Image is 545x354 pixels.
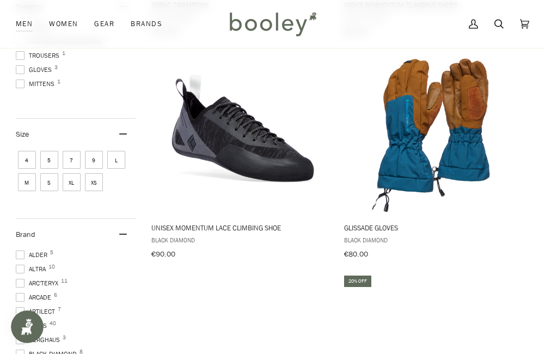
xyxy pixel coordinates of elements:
span: Size: L [107,151,125,169]
span: Barts [16,321,50,331]
span: €80.00 [344,249,368,259]
span: Trousers [16,51,63,60]
span: Alder [16,250,51,260]
span: 11 [61,278,68,284]
span: 6 [54,292,57,298]
span: Artilect [16,307,58,316]
iframe: Button to open loyalty program pop-up [11,310,44,343]
span: Brands [131,19,162,29]
span: 3 [54,65,58,70]
span: Arc'teryx [16,278,62,288]
span: Unisex Momentum Lace Climbing Shoe [151,223,333,233]
span: Size: S [40,173,58,191]
span: 1 [62,51,65,56]
span: Glissade Gloves [344,223,526,233]
span: Altra [16,264,49,274]
span: Gear [94,19,114,29]
span: Size: 5 [40,151,58,169]
span: Black Diamond [151,235,333,245]
img: Black Diamond Momentum Lace Climbing Shoe Black / Anthracite - Booley Galway [161,51,324,215]
span: Arcade [16,292,54,302]
span: Size [16,129,29,139]
img: Booley [225,8,320,40]
span: 5 [50,250,53,255]
span: Berghaus [16,335,63,345]
span: Size: XS [85,173,103,191]
span: 10 [48,264,55,270]
a: Unisex Momentum Lace Climbing Shoe [150,51,335,263]
span: Gloves [16,65,55,75]
span: Black Diamond [344,235,526,245]
span: 40 [50,321,56,326]
span: 7 [58,307,61,312]
span: €90.00 [151,249,175,259]
span: Brand [16,229,35,240]
span: Women [49,19,78,29]
span: 1 [57,79,60,84]
span: Size: XL [63,173,81,191]
img: Black Diamond Glissade Gloves Azurite - Booley Galway [353,51,517,215]
span: Size: M [18,173,36,191]
span: Size: 4 [18,151,36,169]
a: Glissade Gloves [342,51,528,263]
div: 20% off [344,276,371,287]
span: 3 [63,335,66,340]
span: Mittens [16,79,58,89]
span: Size: 9 [85,151,103,169]
span: Size: 7 [63,151,81,169]
span: Men [16,19,33,29]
